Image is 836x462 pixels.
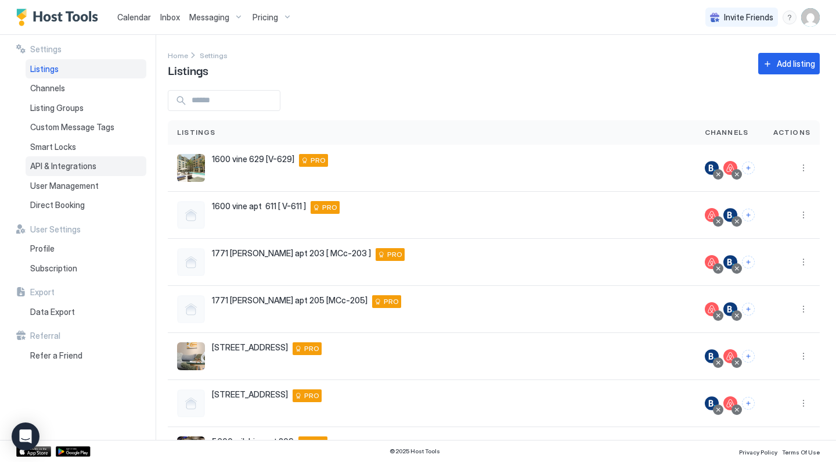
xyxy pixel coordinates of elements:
span: Refer a Friend [30,350,82,361]
a: Listing Groups [26,98,146,118]
button: Connect channels [742,303,755,316]
span: Custom Message Tags [30,122,114,132]
span: Profile [30,243,55,254]
span: Invite Friends [724,12,773,23]
button: More options [797,396,810,410]
span: PRO [384,296,399,307]
a: Custom Message Tags [26,117,146,137]
span: Inbox [160,12,180,22]
span: Channels [30,83,65,94]
div: menu [797,208,810,222]
button: Connect channels [742,397,755,410]
span: Messaging [189,12,229,23]
span: Channels [705,127,749,138]
span: [STREET_ADDRESS] [212,342,288,353]
span: Pricing [253,12,278,23]
a: Refer a Friend [26,346,146,366]
span: PRO [304,343,319,354]
div: Open Intercom Messenger [12,422,39,450]
a: Channels [26,78,146,98]
div: menu [797,349,810,363]
a: Host Tools Logo [16,9,103,26]
a: Listings [26,59,146,79]
a: Google Play Store [56,446,91,457]
span: User Settings [30,224,81,235]
button: More options [797,161,810,175]
button: More options [797,208,810,222]
span: Referral [30,331,60,341]
span: Subscription [30,263,77,274]
span: User Management [30,181,99,191]
a: Inbox [160,11,180,23]
a: Settings [200,49,228,61]
div: menu [797,161,810,175]
span: © 2025 Host Tools [390,447,440,455]
span: 5600 wilshire apt 209 [212,436,294,447]
div: listing image [177,154,205,182]
div: menu [797,396,810,410]
span: API & Integrations [30,161,96,171]
span: PRO [387,249,402,260]
div: menu [797,255,810,269]
button: More options [797,255,810,269]
span: 1771 [PERSON_NAME] apt 205 [MCc-205] [212,295,367,306]
button: Connect channels [742,162,755,174]
a: Home [168,49,188,61]
span: 1600 vine 629 [V-629] [212,154,294,164]
span: Listings [177,127,216,138]
button: More options [797,349,810,363]
span: Listings [30,64,59,74]
span: Listing Groups [30,103,84,113]
span: PRO [304,391,319,401]
a: Profile [26,239,146,259]
span: Privacy Policy [739,449,777,456]
span: Direct Booking [30,200,85,210]
div: menu [783,10,797,24]
span: Home [168,51,188,60]
span: 1600 vine apt 611 [ V-611 ] [212,201,306,212]
span: PRO [322,202,337,213]
a: Terms Of Use [782,445,820,457]
button: Add listing [758,53,820,74]
a: API & Integrations [26,156,146,176]
div: Breadcrumb [200,49,228,61]
span: Settings [30,44,62,55]
button: Connect channels [742,256,755,268]
span: Smart Locks [30,142,76,152]
div: menu [797,302,810,316]
button: Connect channels [742,209,755,221]
span: Settings [200,51,228,60]
button: More options [797,302,810,316]
input: Input Field [187,91,280,110]
a: Calendar [117,11,151,23]
a: App Store [16,446,51,457]
button: Connect channels [742,350,755,363]
span: 1771 [PERSON_NAME] apt 203 [ MCc-203 ] [212,248,371,259]
span: Export [30,287,55,298]
span: Listings [168,61,208,78]
a: Direct Booking [26,195,146,215]
span: Terms Of Use [782,449,820,456]
span: Actions [773,127,810,138]
div: User profile [801,8,820,27]
span: PRO [310,438,325,448]
div: Add listing [777,58,815,70]
a: Smart Locks [26,137,146,157]
a: User Management [26,176,146,196]
a: Data Export [26,302,146,322]
span: Data Export [30,307,75,317]
span: [STREET_ADDRESS] [212,389,288,400]
a: Privacy Policy [739,445,777,457]
div: listing image [177,342,205,370]
span: Calendar [117,12,151,22]
span: PRO [311,155,326,166]
a: Subscription [26,259,146,278]
div: Breadcrumb [168,49,188,61]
